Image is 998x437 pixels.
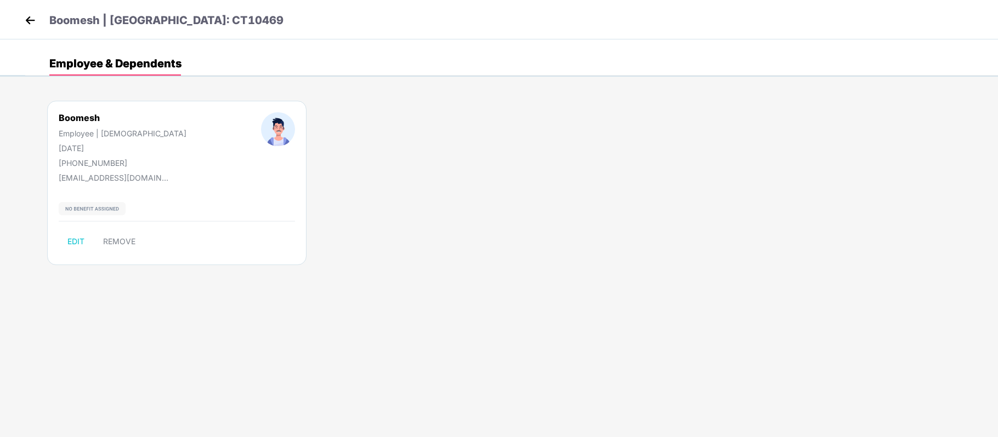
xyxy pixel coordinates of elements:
div: [EMAIL_ADDRESS][DOMAIN_NAME] [59,173,168,182]
span: REMOVE [103,237,135,246]
img: profileImage [261,112,295,146]
button: EDIT [59,233,93,250]
div: Employee | [DEMOGRAPHIC_DATA] [59,129,186,138]
img: svg+xml;base64,PHN2ZyB4bWxucz0iaHR0cDovL3d3dy53My5vcmcvMjAwMC9zdmciIHdpZHRoPSIxMjIiIGhlaWdodD0iMj... [59,202,126,215]
button: REMOVE [94,233,144,250]
div: [DATE] [59,143,186,153]
span: EDIT [67,237,84,246]
p: Boomesh | [GEOGRAPHIC_DATA]: CT10469 [49,12,283,29]
div: [PHONE_NUMBER] [59,158,186,168]
div: Boomesh [59,112,186,123]
div: Employee & Dependents [49,58,182,69]
img: back [22,12,38,28]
